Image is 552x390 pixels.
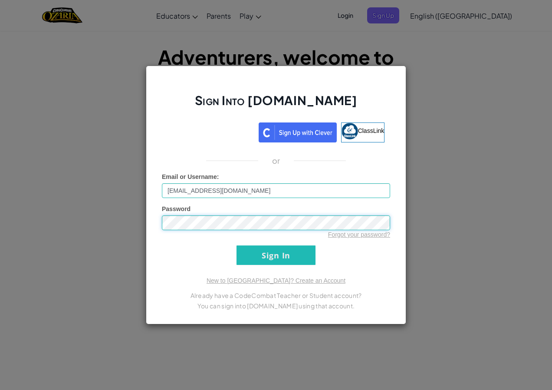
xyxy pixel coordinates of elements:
[237,245,315,265] input: Sign In
[163,122,259,141] iframe: Sign in with Google Button
[162,301,390,311] p: You can sign into [DOMAIN_NAME] using that account.
[162,205,191,212] span: Password
[342,123,358,139] img: classlink-logo-small.png
[162,290,390,301] p: Already have a CodeCombat Teacher or Student account?
[162,172,219,181] label: :
[207,277,345,284] a: New to [GEOGRAPHIC_DATA]? Create an Account
[259,122,337,142] img: clever_sso_button@2x.png
[162,173,217,180] span: Email or Username
[162,92,390,117] h2: Sign Into [DOMAIN_NAME]
[328,231,390,238] a: Forgot your password?
[358,127,384,134] span: ClassLink
[272,155,280,166] p: or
